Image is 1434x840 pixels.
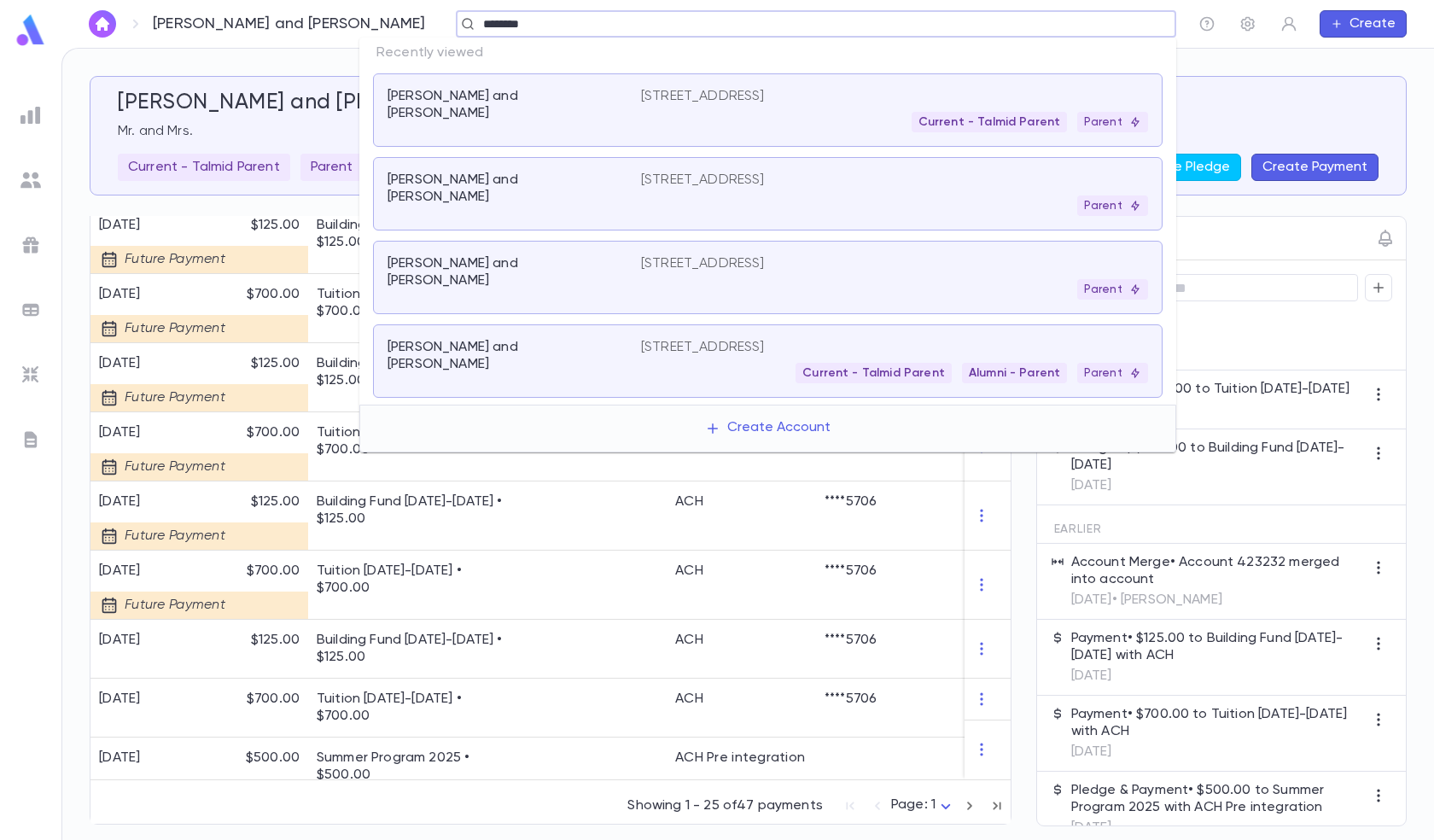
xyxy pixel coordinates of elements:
button: Create [1320,10,1407,38]
p: Payment • $125.00 to Building Fund [DATE]-[DATE] with ACH [1071,630,1365,664]
div: Page: 1 [891,792,956,819]
button: Create Account [691,412,844,445]
img: home_white.a664292cf8c1dea59945f0da9f25487c.svg [92,17,113,31]
p: [PERSON_NAME] and [PERSON_NAME] [153,15,426,33]
div: [DATE] [99,750,141,767]
div: Current - Talmid Parent [118,154,290,181]
img: campaigns_grey.99e729a5f7ee94e3726e6486bddda8f1.svg [20,235,41,255]
div: ACH [675,493,703,510]
div: [DATE] [99,632,141,649]
div: Parent [1077,363,1148,383]
p: Tuition [DATE]-[DATE] • $700.00 [317,424,513,458]
span: Current - Talmid Parent [796,366,952,380]
p: Tuition [DATE]-[DATE] • $700.00 [317,563,513,597]
p: Parent [1084,366,1141,380]
p: Parent [311,159,374,176]
p: $700.00 [247,691,300,708]
span: Page: 1 [891,798,936,812]
p: [DATE] [1071,668,1365,685]
div: ACH [675,691,703,708]
p: [PERSON_NAME] and [PERSON_NAME] [388,339,621,373]
p: Pledge & Payment • $500.00 to Summer Program 2025 with ACH Pre integration [1071,782,1365,816]
div: Parent [1077,195,1148,216]
p: Payment • $700.00 to Tuition [DATE]-[DATE] with ACH [1071,706,1365,740]
p: [DATE] [1071,477,1365,494]
h5: [PERSON_NAME] and [PERSON_NAME] [118,90,504,116]
p: $125.00 [251,632,300,649]
div: Future Payment [90,246,236,273]
div: Future Payment [90,384,236,411]
p: $125.00 [214,355,300,372]
button: Create Payment [1251,154,1379,181]
p: $700.00 [214,563,300,580]
div: Future Payment [90,522,236,550]
div: Future Payment [90,453,236,481]
img: imports_grey.530a8a0e642e233f2baf0ef88e8c9fcb.svg [20,365,41,385]
p: Parent [1084,283,1141,296]
p: Parent [1084,199,1141,213]
div: ACH Pre integration [675,750,805,767]
div: Parent [300,154,384,181]
p: Account Merge • Account 423232 merged into account [1071,554,1365,588]
p: $500.00 [246,750,300,767]
p: [DATE] [1071,820,1365,837]
img: batches_grey.339ca447c9d9533ef1741baa751efc33.svg [20,300,41,320]
div: Parent [1077,279,1148,300]
p: Mr. and Mrs. [118,123,1379,140]
div: [DATE] [99,217,227,234]
p: Building Fund [DATE]-[DATE] • $125.00 [317,493,513,528]
p: Tuition [DATE]-[DATE] • $700.00 [317,691,513,725]
p: Pledge • $8,400.00 to Tuition [DATE]-[DATE] [1071,381,1350,398]
img: letters_grey.7941b92b52307dd3b8a917253454ce1c.svg [20,429,41,450]
p: Current - Talmid Parent [128,159,280,176]
p: Summer Program 2025 • $500.00 [317,750,513,784]
p: Parent [1084,115,1141,129]
p: Showing 1 - 25 of 47 payments [627,797,823,814]
div: Parent [1077,112,1148,132]
p: $125.00 [214,493,300,510]
p: [DATE] [1071,401,1350,418]
span: Alumni - Parent [962,366,1067,380]
div: [DATE] [99,493,227,510]
div: [DATE] [99,355,227,372]
p: Pledge • $1,500.00 to Building Fund [DATE]-[DATE] [1071,440,1365,474]
div: [DATE] [99,424,227,441]
p: Building Fund [DATE]-[DATE] • $125.00 [317,355,513,389]
p: Building Fund [DATE]-[DATE] • $125.00 [317,217,513,251]
div: ACH [675,632,703,649]
div: [DATE] [99,691,141,708]
p: [STREET_ADDRESS] [641,339,765,356]
p: [PERSON_NAME] and [PERSON_NAME] [388,255,621,289]
div: [DATE] [99,563,227,580]
p: [DATE] [1071,744,1365,761]
img: students_grey.60c7aba0da46da39d6d829b817ac14fc.svg [20,170,41,190]
span: Current - Talmid Parent [912,115,1068,129]
p: [PERSON_NAME] and [PERSON_NAME] [388,88,621,122]
div: [DATE] [99,286,227,303]
div: Future Payment [90,315,236,342]
img: reports_grey.c525e4749d1bce6a11f5fe2a8de1b229.svg [20,105,41,125]
p: Building Fund [DATE]-[DATE] • $125.00 [317,632,513,666]
p: [PERSON_NAME] and [PERSON_NAME] [388,172,621,206]
span: Earlier [1054,522,1102,536]
p: [STREET_ADDRESS] [641,172,765,189]
p: $700.00 [214,424,300,441]
p: Recently viewed [359,38,1176,68]
img: logo [14,14,48,47]
p: [STREET_ADDRESS] [641,255,765,272]
p: [STREET_ADDRESS] [641,88,765,105]
p: [DATE] • [PERSON_NAME] [1071,592,1365,609]
p: Tuition [DATE]-[DATE] • $700.00 [317,286,513,320]
div: ACH [675,563,703,580]
p: $125.00 [214,217,300,234]
div: Future Payment [90,592,236,619]
button: Create Pledge [1125,154,1241,181]
p: $700.00 [214,286,300,303]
